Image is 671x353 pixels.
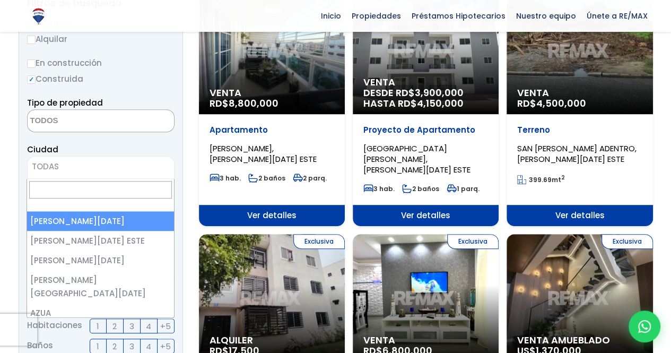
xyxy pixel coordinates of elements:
p: Proyecto de Apartamento [363,125,488,135]
span: Exclusiva [293,234,345,249]
span: Venta [210,88,334,98]
span: TODAS [28,159,174,174]
li: [PERSON_NAME][DATE] [27,211,174,231]
span: DESDE RD$ [363,88,488,109]
span: 4 [146,340,151,353]
span: Ciudad [27,144,58,155]
li: AZUA [27,303,174,323]
span: 1 [97,320,99,333]
span: Exclusiva [602,234,653,249]
label: En construcción [27,56,175,70]
span: Exclusiva [447,234,499,249]
span: Venta Amueblado [517,335,642,346]
span: +5 [160,320,171,333]
span: RD$ [210,97,278,110]
input: Construida [27,75,36,84]
span: Habitaciones [27,318,82,333]
span: 3 hab. [210,174,241,183]
p: Apartamento [210,125,334,135]
span: 4 [146,320,151,333]
span: 8,800,000 [229,97,278,110]
li: [PERSON_NAME][DATE] [27,251,174,270]
input: Alquilar [27,36,36,44]
span: 1 parq. [447,184,480,193]
span: Alquiler [210,335,334,346]
span: mt [517,175,565,184]
span: 2 baños [248,174,285,183]
span: 3 [129,320,134,333]
span: [PERSON_NAME], [PERSON_NAME][DATE] ESTE [210,143,317,165]
span: 2 parq. [293,174,327,183]
span: Ver detalles [199,205,345,226]
span: TODAS [32,161,59,172]
input: En construcción [27,59,36,68]
img: Logo de REMAX [29,7,48,25]
span: 399.69 [529,175,552,184]
span: RD$ [517,97,586,110]
label: Construida [27,72,175,85]
span: 1 [97,340,99,353]
span: 2 [112,340,117,353]
li: [PERSON_NAME][GEOGRAPHIC_DATA][DATE] [27,270,174,303]
span: Únete a RE/MAX [581,8,653,24]
span: Venta [363,77,488,88]
span: 3,900,000 [415,86,464,99]
span: 2 [112,320,117,333]
span: TODAS [27,156,175,179]
span: 3 [129,340,134,353]
sup: 2 [561,174,565,182]
textarea: Search [28,110,130,133]
span: 4,150,000 [417,97,464,110]
span: [GEOGRAPHIC_DATA][PERSON_NAME], [PERSON_NAME][DATE] ESTE [363,143,470,175]
span: SAN [PERSON_NAME] ADENTRO, [PERSON_NAME][DATE] ESTE [517,143,637,165]
li: [PERSON_NAME][DATE] ESTE [27,231,174,251]
span: 3 hab. [363,184,395,193]
span: Tipo de propiedad [27,97,103,108]
span: Propiedades [346,8,406,24]
input: Search [29,181,172,199]
span: HASTA RD$ [363,98,488,109]
p: Terreno [517,125,642,135]
span: Inicio [316,8,346,24]
span: Préstamos Hipotecarios [406,8,511,24]
span: Ver detalles [353,205,499,226]
span: 2 baños [402,184,439,193]
span: Nuestro equipo [511,8,581,24]
span: +5 [160,340,171,353]
span: Venta [363,335,488,346]
label: Alquilar [27,32,175,46]
span: Venta [517,88,642,98]
span: 4,500,000 [536,97,586,110]
span: Ver detalles [507,205,652,226]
